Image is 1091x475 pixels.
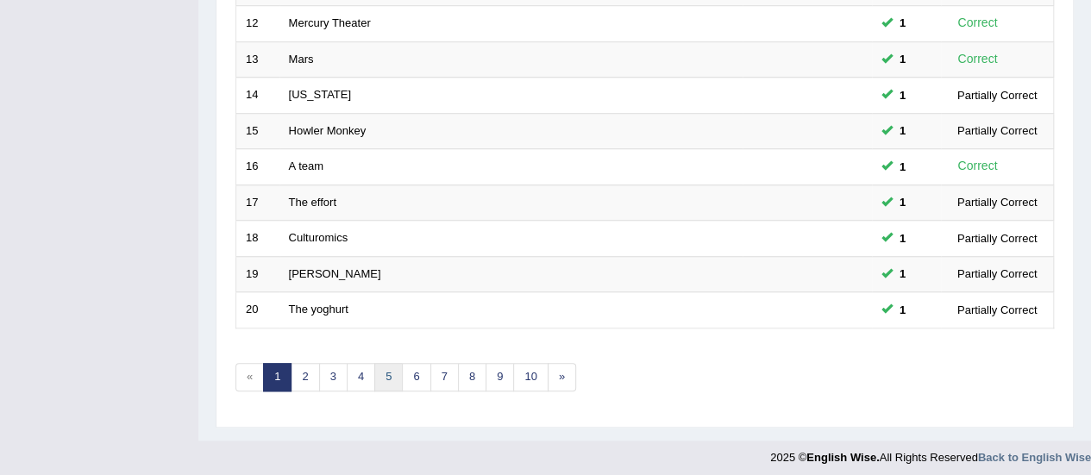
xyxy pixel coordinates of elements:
div: Partially Correct [950,122,1044,140]
td: 16 [236,149,279,185]
td: 13 [236,41,279,78]
a: [PERSON_NAME] [289,267,381,280]
td: 18 [236,221,279,257]
div: Correct [950,156,1005,176]
a: A team [289,159,323,172]
a: 10 [513,363,548,391]
span: You can still take this question [893,229,912,247]
a: [US_STATE] [289,88,351,101]
div: Correct [950,49,1005,69]
div: Partially Correct [950,229,1044,247]
span: You can still take this question [893,122,912,140]
td: 20 [236,292,279,328]
a: 9 [486,363,514,391]
span: You can still take this question [893,158,912,176]
a: The effort [289,196,336,209]
a: Back to English Wise [978,451,1091,464]
a: The yoghurt [289,303,348,316]
td: 12 [236,5,279,41]
a: Howler Monkey [289,124,367,137]
strong: English Wise. [806,451,879,464]
a: 1 [263,363,292,391]
div: Partially Correct [950,265,1044,283]
span: « [235,363,264,391]
div: Partially Correct [950,86,1044,104]
div: 2025 © All Rights Reserved [770,441,1091,466]
a: 5 [374,363,403,391]
span: You can still take this question [893,301,912,319]
a: 8 [458,363,486,391]
span: You can still take this question [893,265,912,283]
a: 7 [430,363,459,391]
a: 2 [291,363,319,391]
div: Partially Correct [950,193,1044,211]
a: Mercury Theater [289,16,371,29]
a: Culturomics [289,231,348,244]
span: You can still take this question [893,86,912,104]
td: 14 [236,78,279,114]
div: Correct [950,13,1005,33]
td: 17 [236,184,279,221]
td: 19 [236,256,279,292]
span: You can still take this question [893,14,912,32]
span: You can still take this question [893,50,912,68]
a: 6 [402,363,430,391]
td: 15 [236,113,279,149]
span: You can still take this question [893,193,912,211]
a: » [548,363,576,391]
a: 3 [319,363,348,391]
div: Partially Correct [950,301,1044,319]
a: 4 [347,363,375,391]
a: Mars [289,53,314,66]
